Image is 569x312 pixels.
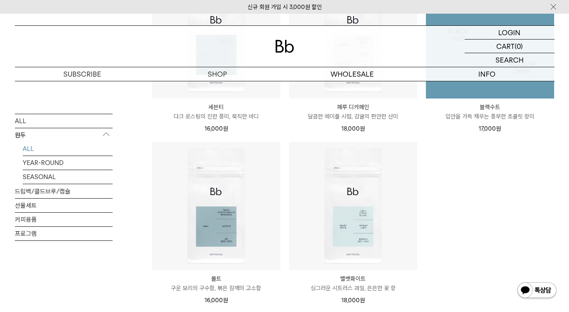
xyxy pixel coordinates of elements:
span: 원 [223,297,228,304]
a: 프로그램 [15,226,113,240]
p: 세븐티 [152,102,280,112]
a: LOGIN [465,26,555,39]
p: 싱그러운 시트러스 과일, 은은한 꽃 향 [289,283,417,293]
p: CART [496,39,515,53]
p: 구운 보리의 구수함, 볶은 참깨의 고소함 [152,283,280,293]
a: SUBSCRIBE [15,67,150,81]
p: 입안을 가득 채우는 풍부한 초콜릿 향미 [426,112,554,121]
p: 페루 디카페인 [289,102,417,112]
a: ALL [15,114,113,127]
p: 원두 [15,128,113,142]
a: 선물세트 [15,198,113,212]
a: 벨벳화이트 싱그러운 시트러스 과일, 은은한 꽃 향 [289,274,417,293]
span: 18,000 [341,297,365,304]
p: 다크 로스팅의 진한 풍미, 묵직한 바디 [152,112,280,121]
p: (0) [515,39,523,53]
p: INFO [420,67,555,81]
span: 17,000 [479,125,501,132]
p: 벨벳화이트 [289,274,417,283]
img: 로고 [275,40,294,53]
a: 페루 디카페인 달콤한 메이플 시럽, 감귤의 편안한 산미 [289,102,417,121]
img: 카카오톡 채널 1:1 채팅 버튼 [517,282,557,300]
p: SEARCH [495,53,524,67]
p: 몰트 [152,274,280,283]
img: 몰트 [152,142,280,270]
a: CART (0) [465,39,555,53]
a: 블랙수트 입안을 가득 채우는 풍부한 초콜릿 향미 [426,102,554,121]
span: 18,000 [341,125,365,132]
span: 16,000 [205,125,228,132]
a: YEAR-ROUND [23,156,113,169]
a: ALL [23,142,113,155]
span: 16,000 [205,297,228,304]
p: WHOLESALE [285,67,420,81]
span: 원 [360,125,365,132]
a: SEASONAL [23,170,113,183]
a: 커피용품 [15,212,113,226]
p: 달콤한 메이플 시럽, 감귤의 편안한 산미 [289,112,417,121]
a: SHOP [150,67,285,81]
span: 원 [223,125,228,132]
p: LOGIN [498,26,521,39]
span: 원 [496,125,501,132]
a: 몰트 구운 보리의 구수함, 볶은 참깨의 고소함 [152,274,280,293]
p: 블랙수트 [426,102,554,112]
a: 신규 회원 가입 시 3,000원 할인 [248,4,322,11]
span: 원 [360,297,365,304]
a: 드립백/콜드브루/캡슐 [15,184,113,198]
img: 벨벳화이트 [289,142,417,270]
a: 세븐티 다크 로스팅의 진한 풍미, 묵직한 바디 [152,102,280,121]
